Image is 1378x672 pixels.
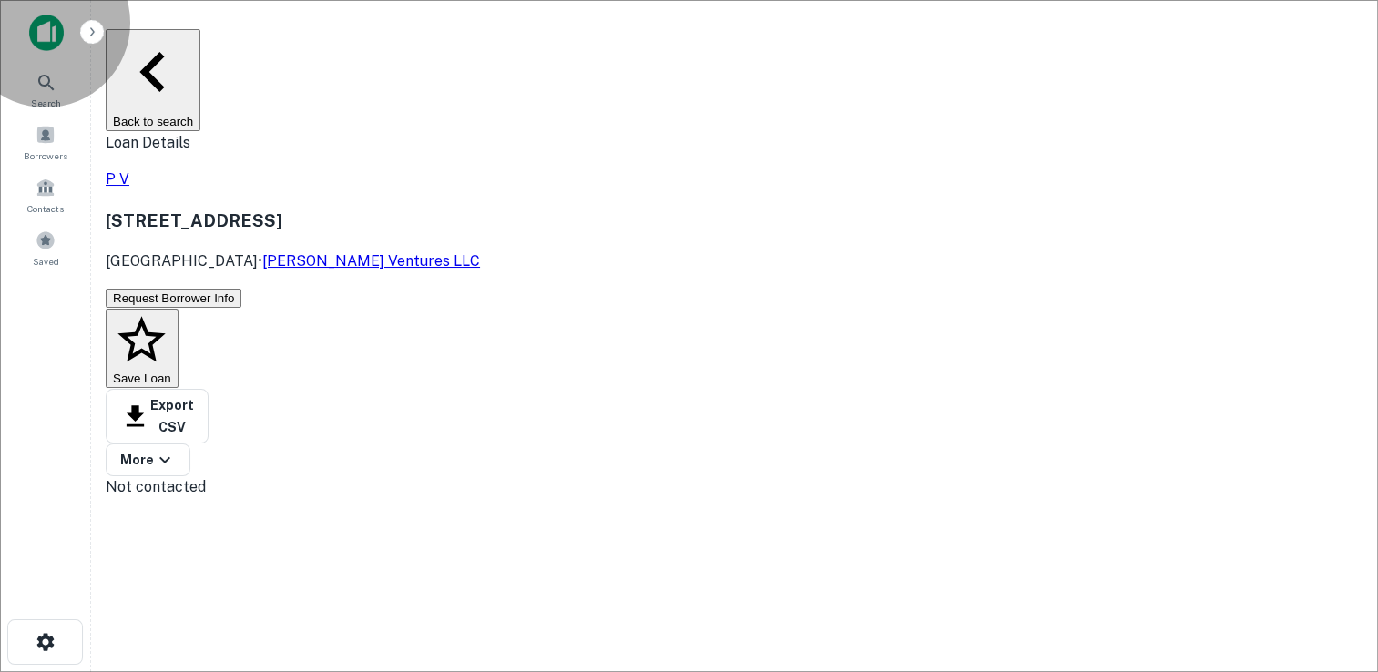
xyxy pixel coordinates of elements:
[5,170,86,219] a: Contacts
[33,254,59,269] span: Saved
[106,168,1363,190] a: P V
[106,289,241,308] button: Request Borrower Info
[31,96,61,110] span: Search
[5,65,86,114] a: Search
[106,389,209,443] button: Export CSV
[27,201,64,216] span: Contacts
[1287,526,1378,614] iframe: Chat Widget
[106,309,179,389] button: Save Loan
[29,15,64,51] img: capitalize-icon.png
[106,443,190,476] button: More
[106,476,1363,498] div: Not contacted
[5,223,86,272] a: Saved
[5,117,86,167] a: Borrowers
[106,208,1363,233] h3: [STREET_ADDRESS]
[106,134,190,151] span: Loan Details
[24,148,67,163] span: Borrowers
[262,252,480,270] a: [PERSON_NAME] Ventures LLC
[106,250,1363,272] p: [GEOGRAPHIC_DATA] •
[106,29,200,131] button: Back to search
